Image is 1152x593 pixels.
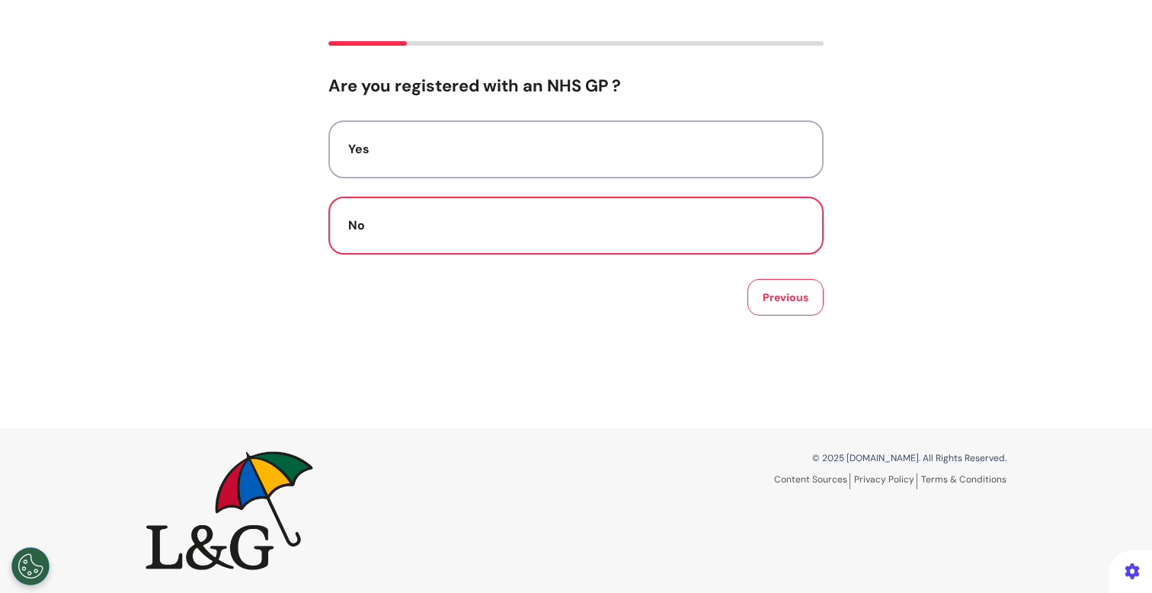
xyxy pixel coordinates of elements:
button: Yes [328,120,824,178]
button: No [328,197,824,255]
p: © 2025 [DOMAIN_NAME]. All Rights Reserved. [587,451,1006,465]
div: Yes [348,140,804,159]
a: Content Sources [774,473,850,489]
h2: Are you registered with an NHS GP ? [328,76,824,96]
a: Terms & Conditions [921,473,1006,486]
img: Spectrum.Life logo [146,451,313,570]
div: No [348,216,804,235]
a: Privacy Policy [854,473,917,489]
button: Open Preferences [11,547,50,585]
button: Previous [747,279,824,316]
